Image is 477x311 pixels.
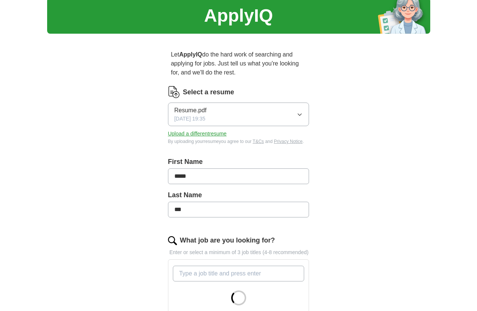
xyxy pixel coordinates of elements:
span: Resume.pdf [174,106,207,115]
span: [DATE] 19:35 [174,115,205,123]
label: What job are you looking for? [180,235,275,246]
img: CV Icon [168,86,180,98]
label: First Name [168,157,309,167]
p: Enter or select a minimum of 3 job titles (4-8 recommended) [168,249,309,256]
label: Select a resume [183,87,234,97]
h1: ApplyIQ [204,2,273,29]
button: Upload a differentresume [168,130,227,138]
strong: ApplyIQ [179,51,202,58]
input: Type a job title and press enter [173,266,305,281]
div: By uploading your resume you agree to our and . [168,138,309,145]
a: T&Cs [253,139,264,144]
p: Let do the hard work of searching and applying for jobs. Just tell us what you're looking for, an... [168,47,309,80]
label: Last Name [168,190,309,200]
a: Privacy Notice [274,139,303,144]
img: search.png [168,236,177,245]
button: Resume.pdf[DATE] 19:35 [168,103,309,126]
